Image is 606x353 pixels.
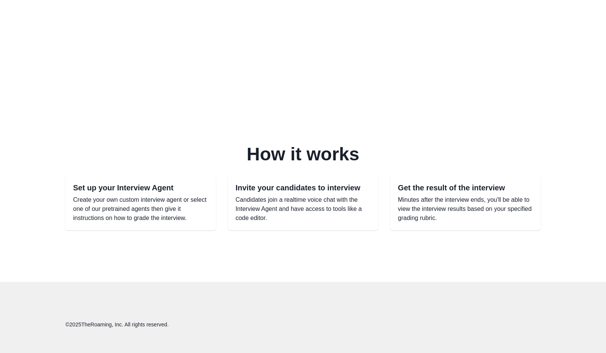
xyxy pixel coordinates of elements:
[398,195,533,223] p: Minutes after the interview ends, you'll be able to view the interview results based on your spec...
[73,195,208,223] p: Create your own custom interview agent or select one of our pretrained agents then give it instru...
[65,145,541,163] h2: How it works
[65,321,173,329] p: © 2025 TheRoaming, Inc. All rights reserved.
[236,195,371,223] p: Candidates join a realtime voice chat with the Interview Agent and have access to tools like a co...
[73,183,208,192] h2: Set up your Interview Agent
[236,183,371,192] h2: Invite your candidates to interview
[398,183,533,192] h2: Get the result of the interview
